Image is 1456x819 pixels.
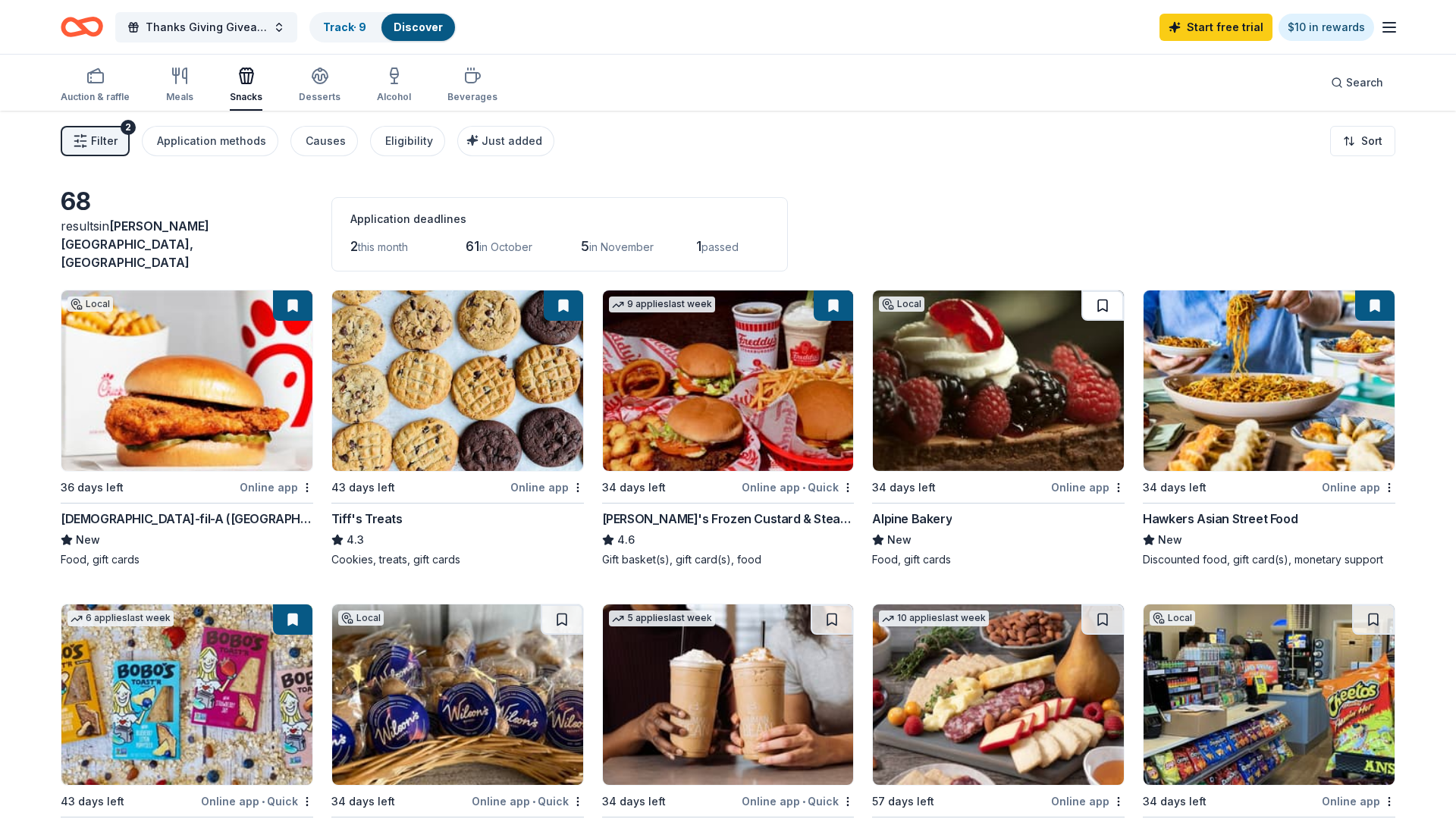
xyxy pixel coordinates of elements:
span: Sort [1361,132,1382,150]
div: Application methods [157,132,266,150]
div: Online app [1051,478,1125,497]
div: 34 days left [602,479,666,497]
button: Auction & raffle [61,61,130,111]
div: Auction & raffle [61,91,130,103]
div: results [61,217,313,271]
span: [PERSON_NAME][GEOGRAPHIC_DATA], [GEOGRAPHIC_DATA] [61,218,209,270]
div: Food, gift cards [61,552,313,567]
div: Causes [306,132,346,150]
div: 9 applies last week [609,297,715,312]
span: • [532,795,535,808]
div: Local [879,297,924,312]
span: 4.6 [617,531,635,549]
span: 5 [581,238,589,254]
img: Image for Chick-fil-A (North Druid Hills) [61,290,312,471]
span: • [262,795,265,808]
span: New [1158,531,1182,549]
button: Beverages [447,61,497,111]
div: 36 days left [61,479,124,497]
span: Search [1346,74,1383,92]
span: Thanks Giving Giveaway [146,18,267,36]
a: Home [61,9,103,45]
div: Local [67,297,113,312]
a: Start free trial [1159,14,1272,41]
button: Alcohol [377,61,411,111]
div: 43 days left [61,792,124,811]
div: 10 applies last week [879,610,989,626]
div: Alpine Bakery [872,510,952,528]
span: in [61,218,209,270]
a: Image for Freddy's Frozen Custard & Steakburgers9 applieslast week34 days leftOnline app•Quick[PE... [602,290,855,567]
div: 57 days left [872,792,934,811]
div: 68 [61,187,313,217]
img: Image for Hawkers Asian Street Food [1144,290,1395,471]
span: Just added [482,134,542,147]
button: Filter2 [61,126,130,156]
div: Application deadlines [350,210,769,228]
button: Application methods [142,126,278,156]
a: $10 in rewards [1279,14,1374,41]
span: 4.3 [347,531,364,549]
div: Online app [510,478,584,497]
img: Image for The Human Bean [603,604,854,785]
div: Hawkers Asian Street Food [1143,510,1298,528]
div: 34 days left [872,479,936,497]
a: Image for Tiff's Treats43 days leftOnline appTiff's Treats4.3Cookies, treats, gift cards [331,290,584,567]
button: Eligibility [370,126,445,156]
div: Online app Quick [472,792,584,811]
div: Beverages [447,91,497,103]
img: Image for Tiff's Treats [332,290,583,471]
img: Image for Bobo's Bakery [61,604,312,785]
div: Local [1150,610,1195,626]
span: Filter [91,132,118,150]
div: Online app Quick [201,792,313,811]
button: Just added [457,126,554,156]
div: Tiff's Treats [331,510,403,528]
button: Search [1319,67,1395,98]
div: 34 days left [602,792,666,811]
button: Sort [1330,126,1395,156]
a: Track· 9 [323,20,366,33]
div: Online app Quick [742,792,854,811]
div: Online app Quick [742,478,854,497]
div: Food, gift cards [872,552,1125,567]
button: Thanks Giving Giveaway [115,12,297,42]
div: 34 days left [1143,479,1207,497]
span: • [802,795,805,808]
span: in October [479,240,532,253]
img: Image for Wilson's Bakery [332,604,583,785]
div: Online app [1322,792,1395,811]
span: 61 [466,238,479,254]
span: • [802,482,805,494]
a: Image for Chick-fil-A (North Druid Hills)Local36 days leftOnline app[DEMOGRAPHIC_DATA]-fil-A ([GE... [61,290,313,567]
a: Image for Alpine BakeryLocal34 days leftOnline appAlpine BakeryNewFood, gift cards [872,290,1125,567]
div: Alcohol [377,91,411,103]
span: New [76,531,100,549]
div: Online app [240,478,313,497]
span: passed [701,240,739,253]
div: [DEMOGRAPHIC_DATA]-fil-A ([GEOGRAPHIC_DATA]) [61,510,313,528]
div: Online app [1322,478,1395,497]
a: Image for Hawkers Asian Street Food34 days leftOnline appHawkers Asian Street FoodNewDiscounted f... [1143,290,1395,567]
img: Image for Gourmet Gift Baskets [873,604,1124,785]
span: in November [589,240,654,253]
span: this month [358,240,408,253]
img: Image for Alpine Bakery [873,290,1124,471]
div: Online app [1051,792,1125,811]
button: Meals [166,61,193,111]
div: Cookies, treats, gift cards [331,552,584,567]
button: Snacks [230,61,262,111]
img: Image for Freddy's Frozen Custard & Steakburgers [603,290,854,471]
div: 34 days left [331,792,395,811]
button: Causes [290,126,358,156]
div: [PERSON_NAME]'s Frozen Custard & Steakburgers [602,510,855,528]
div: Discounted food, gift card(s), monetary support [1143,552,1395,567]
button: Track· 9Discover [309,12,457,42]
div: 6 applies last week [67,610,174,626]
div: Eligibility [385,132,433,150]
div: Meals [166,91,193,103]
span: 2 [350,238,358,254]
button: Desserts [299,61,340,111]
div: Gift basket(s), gift card(s), food [602,552,855,567]
a: Discover [394,20,443,33]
